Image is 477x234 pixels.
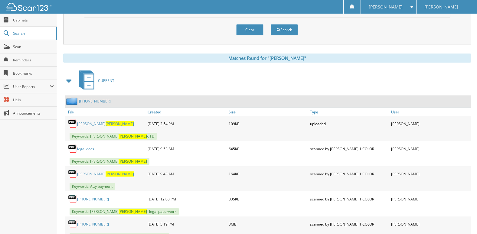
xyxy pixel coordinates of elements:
[106,171,134,177] span: [PERSON_NAME]
[6,3,51,11] img: scan123-logo-white.svg
[63,54,471,63] div: Matches found for "[PERSON_NAME]"
[77,197,109,202] a: [PHONE_NUMBER]
[309,143,390,155] div: scanned by [PERSON_NAME] 1 COLOR
[77,222,109,227] a: [PHONE_NUMBER]
[13,18,54,23] span: Cabinets
[70,133,157,140] span: Keywords: [PERSON_NAME] -, I D
[66,97,79,105] img: folder2.png
[77,146,94,151] a: legal docs
[13,31,53,36] span: Search
[390,218,471,230] div: [PERSON_NAME]
[390,118,471,130] div: [PERSON_NAME]
[390,193,471,205] div: [PERSON_NAME]
[79,99,111,104] a: [PHONE_NUMBER]
[13,71,54,76] span: Bookmarks
[65,108,146,116] a: File
[146,193,227,205] div: [DATE] 12:08 PM
[227,143,308,155] div: 645KB
[309,193,390,205] div: scanned by [PERSON_NAME] 1 COLOR
[119,159,147,164] span: [PERSON_NAME]
[227,108,308,116] a: Size
[309,118,390,130] div: uploaded
[236,24,263,35] button: Clear
[68,169,77,178] img: PDF.png
[390,168,471,180] div: [PERSON_NAME]
[68,219,77,229] img: PDF.png
[70,208,179,215] span: Keywords: [PERSON_NAME] - legal paperwork
[227,193,308,205] div: 835KB
[390,108,471,116] a: User
[13,44,54,49] span: Scan
[68,144,77,153] img: PDF.png
[75,69,114,93] a: CURRENT
[227,168,308,180] div: 164KB
[369,5,403,9] span: [PERSON_NAME]
[119,134,147,139] span: [PERSON_NAME]
[146,118,227,130] div: [DATE] 2:54 PM
[390,143,471,155] div: [PERSON_NAME]
[309,108,390,116] a: Type
[77,121,134,126] a: [PERSON_NAME][PERSON_NAME]
[70,183,115,190] span: Keywords: Atty payment
[271,24,298,35] button: Search
[146,108,227,116] a: Created
[13,111,54,116] span: Announcements
[106,121,134,126] span: [PERSON_NAME]
[227,118,308,130] div: 109KB
[227,218,308,230] div: 3MB
[13,84,50,89] span: User Reports
[13,97,54,102] span: Help
[119,209,147,214] span: [PERSON_NAME]
[13,57,54,63] span: Reminders
[70,158,149,165] span: Keywords: [PERSON_NAME]
[309,168,390,180] div: scanned by [PERSON_NAME] 1 COLOR
[424,5,458,9] span: [PERSON_NAME]
[68,194,77,203] img: PDF.png
[98,78,114,83] span: CURRENT
[309,218,390,230] div: scanned by [PERSON_NAME] 1 COLOR
[146,143,227,155] div: [DATE] 9:53 AM
[77,171,134,177] a: [PERSON_NAME][PERSON_NAME]
[447,205,477,234] iframe: Chat Widget
[68,119,77,128] img: PDF.png
[146,218,227,230] div: [DATE] 5:19 PM
[146,168,227,180] div: [DATE] 9:43 AM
